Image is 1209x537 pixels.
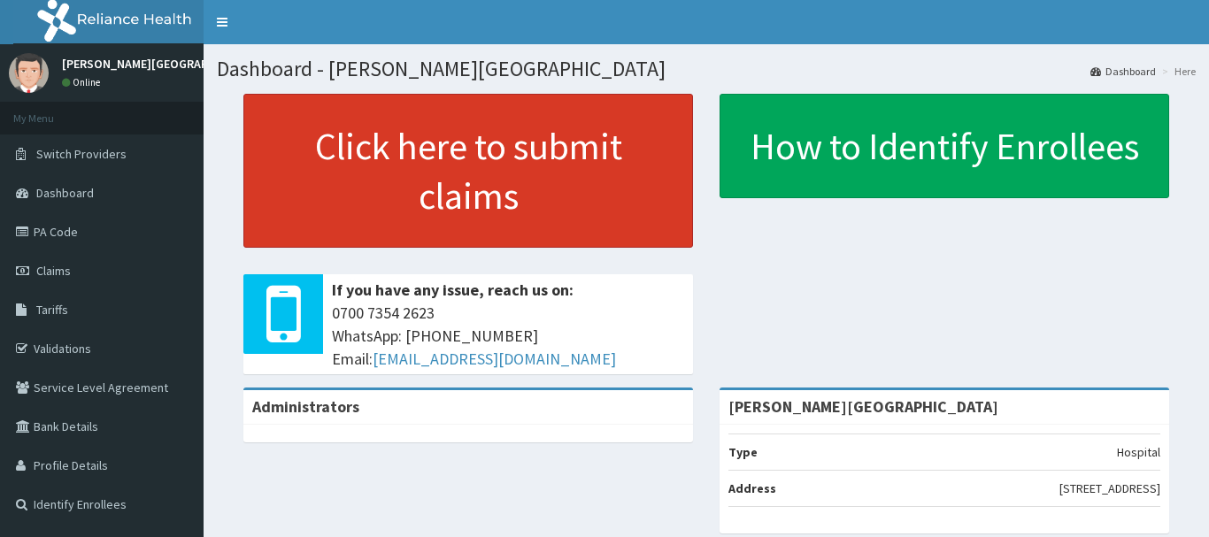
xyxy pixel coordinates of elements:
img: User Image [9,53,49,93]
span: Claims [36,263,71,279]
h1: Dashboard - [PERSON_NAME][GEOGRAPHIC_DATA] [217,58,1196,81]
span: Switch Providers [36,146,127,162]
b: Address [728,480,776,496]
p: Hospital [1117,443,1160,461]
p: [PERSON_NAME][GEOGRAPHIC_DATA] [62,58,266,70]
strong: [PERSON_NAME][GEOGRAPHIC_DATA] [728,396,998,417]
p: [STREET_ADDRESS] [1059,479,1160,497]
a: Online [62,76,104,88]
span: 0700 7354 2623 WhatsApp: [PHONE_NUMBER] Email: [332,302,684,370]
a: How to Identify Enrollees [720,94,1169,198]
b: Administrators [252,396,359,417]
span: Dashboard [36,185,94,201]
li: Here [1158,64,1196,79]
b: Type [728,444,758,460]
a: [EMAIL_ADDRESS][DOMAIN_NAME] [373,349,616,369]
a: Click here to submit claims [243,94,693,248]
a: Dashboard [1090,64,1156,79]
b: If you have any issue, reach us on: [332,280,574,300]
span: Tariffs [36,302,68,318]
